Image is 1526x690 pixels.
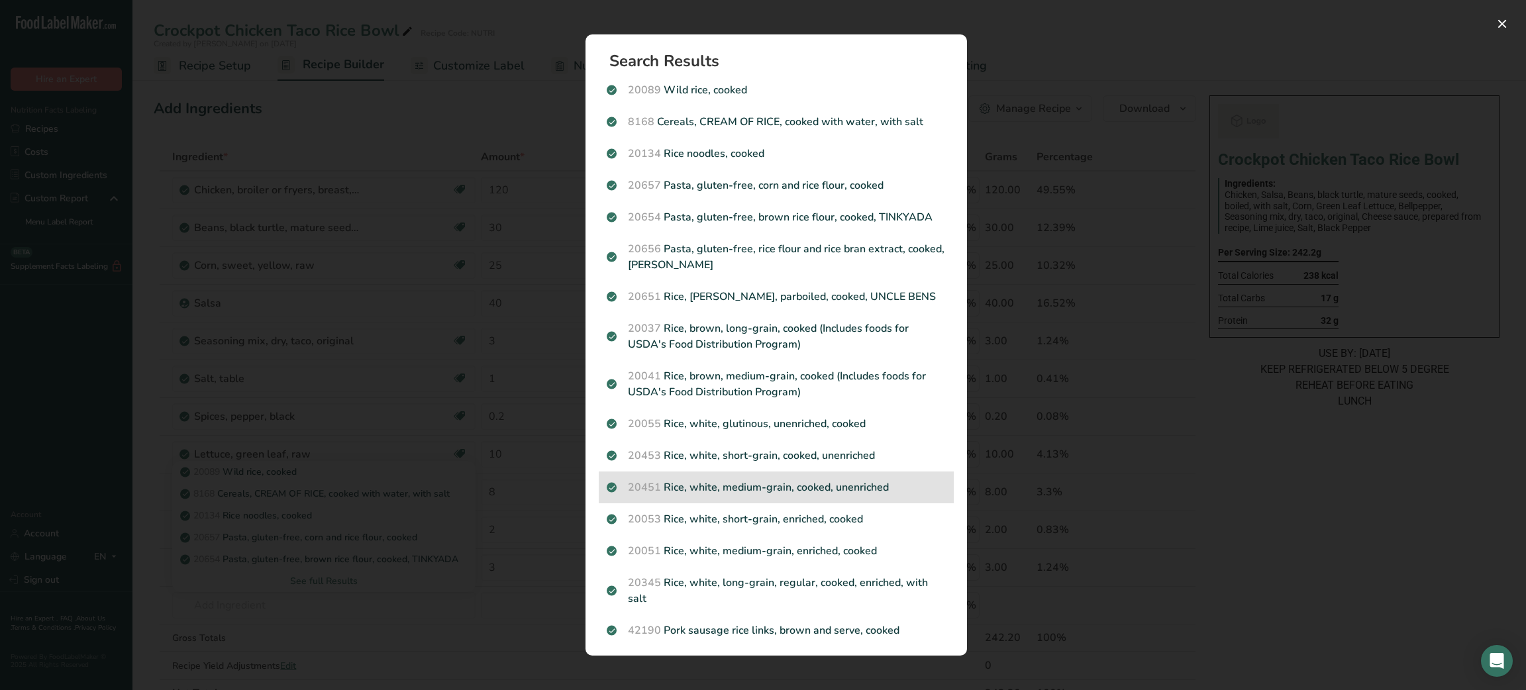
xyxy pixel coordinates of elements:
span: 8168 [628,115,654,129]
p: Rice, white, medium-grain, cooked, unenriched [607,479,946,495]
span: 20453 [628,448,661,463]
span: 20345 [628,575,661,590]
span: 20451 [628,480,661,495]
p: Pasta, gluten-free, brown rice flour, cooked, TINKYADA [607,209,946,225]
p: Cereals, CREAM OF RICE, cooked with water, with salt [607,114,946,130]
span: 20037 [628,321,661,336]
p: Wild rice, cooked [607,82,946,98]
p: Rice, [PERSON_NAME], parboiled, cooked, UNCLE BENS [607,289,946,305]
p: Pasta, gluten-free, rice flour and rice bran extract, cooked, [PERSON_NAME] [607,241,946,273]
p: Rice noodles, cooked [607,146,946,162]
p: Rice, white, short-grain, enriched, cooked [607,511,946,527]
span: 20051 [628,544,661,558]
p: Rice, white, long-grain, regular, cooked, enriched, with salt [607,575,946,607]
p: Rice, brown, medium-grain, cooked (Includes foods for USDA's Food Distribution Program) [607,368,946,400]
p: Rice, brown, long-grain, cooked (Includes foods for USDA's Food Distribution Program) [607,320,946,352]
span: 20654 [628,210,661,224]
h1: Search Results [609,53,954,69]
p: Pork sausage rice links, brown and serve, cooked [607,622,946,638]
span: 20089 [628,83,661,97]
span: 20055 [628,417,661,431]
span: 20053 [628,512,661,526]
span: 20657 [628,178,661,193]
span: 20545 [628,655,661,669]
p: Rice, white, long-grain, regular, cooked, unenriched, with salt [607,654,946,686]
span: 20651 [628,289,661,304]
span: 20656 [628,242,661,256]
span: 20134 [628,146,661,161]
span: 42190 [628,623,661,638]
p: Rice, white, glutinous, unenriched, cooked [607,416,946,432]
span: 20041 [628,369,661,383]
p: Rice, white, short-grain, cooked, unenriched [607,448,946,464]
p: Rice, white, medium-grain, enriched, cooked [607,543,946,559]
p: Pasta, gluten-free, corn and rice flour, cooked [607,177,946,193]
div: Open Intercom Messenger [1481,645,1513,677]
